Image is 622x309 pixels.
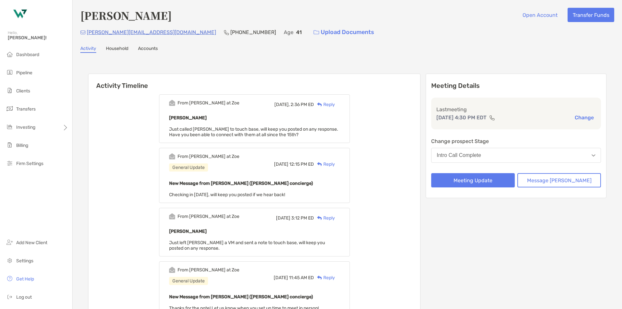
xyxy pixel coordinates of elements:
span: 3:12 PM ED [291,215,314,221]
span: 2:36 PM ED [291,102,314,107]
h6: Activity Timeline [88,74,420,89]
img: Event icon [169,100,175,106]
p: Last meeting [436,105,596,113]
span: Clients [16,88,30,94]
img: investing icon [6,123,14,131]
p: [PERSON_NAME][EMAIL_ADDRESS][DOMAIN_NAME] [87,28,216,36]
button: Meeting Update [431,173,515,187]
b: [PERSON_NAME] [169,115,207,121]
span: Billing [16,143,28,148]
button: Message [PERSON_NAME] [517,173,601,187]
span: 11:45 AM ED [289,275,314,280]
img: dashboard icon [6,50,14,58]
img: communication type [489,115,495,120]
span: Transfers [16,106,36,112]
p: [DATE] 4:30 PM EDT [436,113,487,122]
div: From [PERSON_NAME] at Zoe [178,154,239,159]
p: Change prospect Stage [431,137,601,145]
img: Reply icon [317,162,322,166]
img: clients icon [6,87,14,94]
img: transfers icon [6,105,14,113]
img: settings icon [6,256,14,264]
span: Just called [PERSON_NAME] to touch base, will keep you posted on any response. Have you been able... [169,126,338,137]
span: Just left [PERSON_NAME] a VM and sent a note to touch base, will keep you posted on any response. [169,240,325,251]
img: Event icon [169,267,175,273]
img: Reply icon [317,216,322,220]
div: General Update [169,277,208,285]
a: Accounts [138,46,158,53]
div: General Update [169,163,208,172]
span: Firm Settings [16,161,43,166]
span: 12:15 PM ED [289,161,314,167]
span: Checking in [DATE], will keep you posted if we hear back! [169,192,285,197]
img: button icon [314,30,319,35]
img: Open dropdown arrow [592,154,595,157]
h4: [PERSON_NAME] [80,8,172,23]
b: New Message from [PERSON_NAME] ([PERSON_NAME] concierge) [169,181,313,186]
img: logout icon [6,293,14,301]
div: From [PERSON_NAME] at Zoe [178,267,239,273]
div: From [PERSON_NAME] at Zoe [178,214,239,219]
img: Reply icon [317,276,322,280]
button: Open Account [517,8,562,22]
img: add_new_client icon [6,238,14,246]
span: Get Help [16,276,34,282]
img: firm-settings icon [6,159,14,167]
span: [DATE] [276,215,290,221]
p: 41 [296,28,302,36]
img: pipeline icon [6,68,14,76]
div: From [PERSON_NAME] at Zoe [178,100,239,106]
div: Reply [314,101,335,108]
div: Intro Call Complete [437,152,481,158]
span: [DATE] [274,275,288,280]
span: [DATE] [274,161,288,167]
img: Zoe Logo [8,3,31,26]
div: Reply [314,274,335,281]
button: Intro Call Complete [431,148,601,163]
img: get-help icon [6,275,14,282]
div: Reply [314,161,335,168]
button: Transfer Funds [568,8,614,22]
span: Investing [16,125,35,130]
p: [PHONE_NUMBER] [230,28,276,36]
img: Phone Icon [224,30,229,35]
img: Event icon [169,153,175,160]
span: Add New Client [16,240,47,245]
b: New Message from [PERSON_NAME] ([PERSON_NAME] concierge) [169,294,313,300]
a: Activity [80,46,96,53]
div: Reply [314,215,335,221]
img: Reply icon [317,102,322,107]
a: Household [106,46,128,53]
span: [DATE], [274,102,290,107]
a: Upload Documents [309,25,378,39]
p: Age [284,28,294,36]
p: Meeting Details [431,82,601,90]
span: Settings [16,258,33,264]
img: Email Icon [80,30,86,34]
span: Pipeline [16,70,32,76]
button: Change [573,114,596,121]
img: Event icon [169,213,175,220]
span: [PERSON_NAME]! [8,35,68,41]
span: Dashboard [16,52,39,57]
b: [PERSON_NAME] [169,229,207,234]
img: billing icon [6,141,14,149]
span: Log out [16,294,32,300]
